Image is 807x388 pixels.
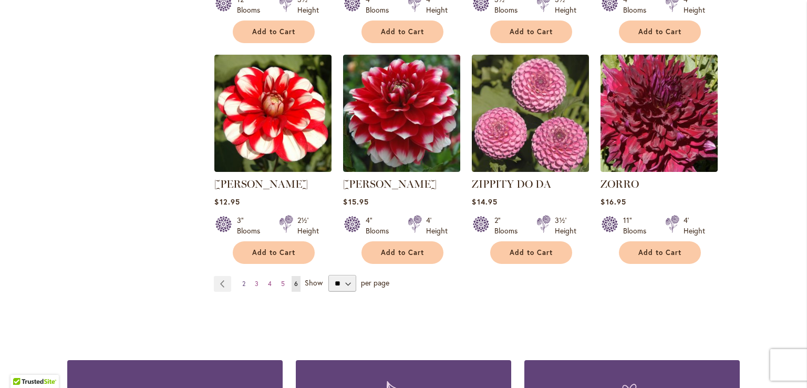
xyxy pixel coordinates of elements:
[381,27,424,36] span: Add to Cart
[623,215,653,236] div: 11" Blooms
[684,215,705,236] div: 4' Height
[381,248,424,257] span: Add to Cart
[252,27,295,36] span: Add to Cart
[252,248,295,257] span: Add to Cart
[214,178,308,190] a: [PERSON_NAME]
[237,215,266,236] div: 3" Blooms
[242,280,245,288] span: 2
[233,241,315,264] button: Add to Cart
[8,351,37,380] iframe: Launch Accessibility Center
[601,178,639,190] a: ZORRO
[638,27,681,36] span: Add to Cart
[555,215,576,236] div: 3½' Height
[240,276,248,292] a: 2
[305,278,323,288] span: Show
[472,178,551,190] a: ZIPPITY DO DA
[490,21,572,43] button: Add to Cart
[426,215,448,236] div: 4' Height
[638,248,681,257] span: Add to Cart
[281,280,285,288] span: 5
[265,276,274,292] a: 4
[214,55,332,172] img: YORO KOBI
[619,21,701,43] button: Add to Cart
[294,280,298,288] span: 6
[472,55,589,172] img: ZIPPITY DO DA
[252,276,261,292] a: 3
[297,215,319,236] div: 2½' Height
[343,164,460,174] a: ZAKARY ROBERT
[361,278,389,288] span: per page
[361,21,443,43] button: Add to Cart
[343,178,437,190] a: [PERSON_NAME]
[255,280,258,288] span: 3
[601,197,626,207] span: $16.95
[601,164,718,174] a: Zorro
[278,276,287,292] a: 5
[472,164,589,174] a: ZIPPITY DO DA
[472,197,497,207] span: $14.95
[510,27,553,36] span: Add to Cart
[343,197,368,207] span: $15.95
[510,248,553,257] span: Add to Cart
[214,197,240,207] span: $12.95
[268,280,272,288] span: 4
[601,55,718,172] img: Zorro
[619,241,701,264] button: Add to Cart
[343,55,460,172] img: ZAKARY ROBERT
[366,215,395,236] div: 4" Blooms
[233,21,315,43] button: Add to Cart
[361,241,443,264] button: Add to Cart
[494,215,524,236] div: 2" Blooms
[490,241,572,264] button: Add to Cart
[214,164,332,174] a: YORO KOBI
